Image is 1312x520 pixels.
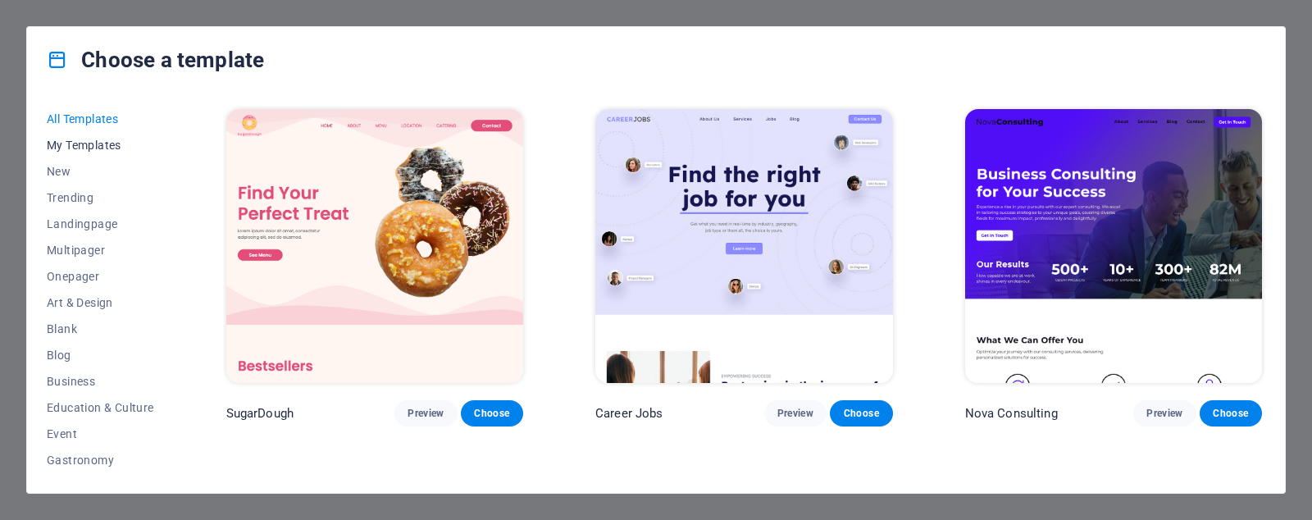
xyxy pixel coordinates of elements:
[1146,407,1182,420] span: Preview
[47,270,154,283] span: Onepager
[777,407,813,420] span: Preview
[47,106,154,132] button: All Templates
[47,316,154,342] button: Blank
[47,217,154,230] span: Landingpage
[47,395,154,421] button: Education & Culture
[47,132,154,158] button: My Templates
[226,109,523,383] img: SugarDough
[47,421,154,447] button: Event
[47,296,154,309] span: Art & Design
[408,407,444,420] span: Preview
[47,342,154,368] button: Blog
[1200,400,1262,426] button: Choose
[226,405,294,422] p: SugarDough
[47,112,154,125] span: All Templates
[965,405,1058,422] p: Nova Consulting
[461,400,523,426] button: Choose
[47,211,154,237] button: Landingpage
[843,407,879,420] span: Choose
[47,454,154,467] span: Gastronomy
[47,375,154,388] span: Business
[47,158,154,185] button: New
[47,185,154,211] button: Trending
[47,447,154,473] button: Gastronomy
[47,47,264,73] h4: Choose a template
[47,290,154,316] button: Art & Design
[47,349,154,362] span: Blog
[1133,400,1196,426] button: Preview
[595,405,663,422] p: Career Jobs
[47,322,154,335] span: Blank
[47,244,154,257] span: Multipager
[1213,407,1249,420] span: Choose
[47,401,154,414] span: Education & Culture
[47,165,154,178] span: New
[965,109,1262,383] img: Nova Consulting
[47,263,154,290] button: Onepager
[394,400,457,426] button: Preview
[47,191,154,204] span: Trending
[830,400,892,426] button: Choose
[47,368,154,395] button: Business
[764,400,827,426] button: Preview
[47,237,154,263] button: Multipager
[47,139,154,152] span: My Templates
[595,109,892,383] img: Career Jobs
[47,427,154,440] span: Event
[474,407,510,420] span: Choose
